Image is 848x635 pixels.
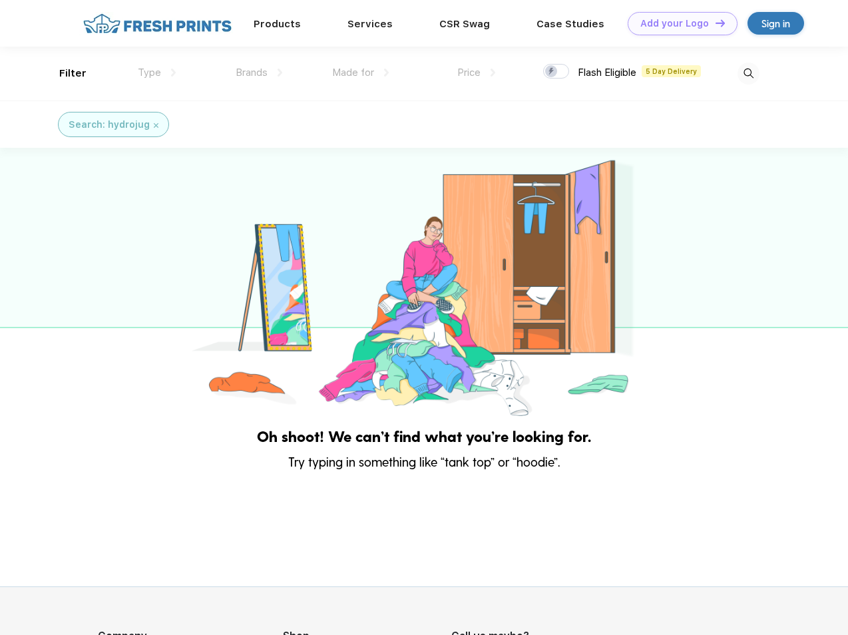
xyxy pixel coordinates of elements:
[578,67,636,79] span: Flash Eligible
[747,12,804,35] a: Sign in
[384,69,389,77] img: dropdown.png
[491,69,495,77] img: dropdown.png
[138,67,161,79] span: Type
[738,63,759,85] img: desktop_search.svg
[69,118,150,132] div: Search: hydrojug
[457,67,481,79] span: Price
[332,67,374,79] span: Made for
[171,69,176,77] img: dropdown.png
[278,69,282,77] img: dropdown.png
[640,18,709,29] div: Add your Logo
[642,65,701,77] span: 5 Day Delivery
[761,16,790,31] div: Sign in
[154,123,158,128] img: filter_cancel.svg
[716,19,725,27] img: DT
[79,12,236,35] img: fo%20logo%202.webp
[59,66,87,81] div: Filter
[236,67,268,79] span: Brands
[254,18,301,30] a: Products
